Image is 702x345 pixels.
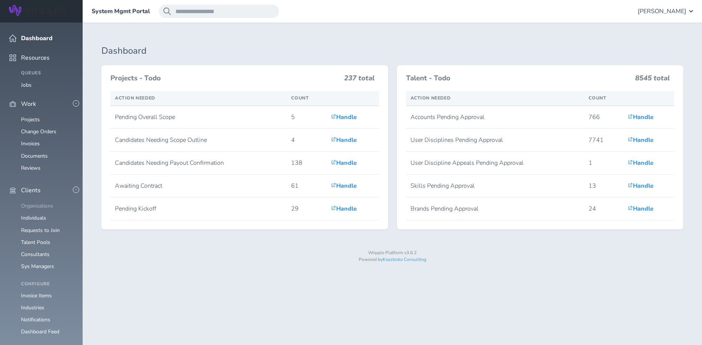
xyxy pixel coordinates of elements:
[21,304,44,311] a: Industries
[589,95,606,101] span: Count
[21,128,56,135] a: Change Orders
[92,8,150,15] a: System Mgmt Portal
[331,182,357,190] a: Handle
[21,152,48,160] a: Documents
[584,152,623,175] td: 1
[287,129,326,152] td: 4
[21,35,53,42] span: Dashboard
[21,328,59,335] a: Dashboard Feed
[101,250,683,256] p: Wripple Platform v3.6.2
[628,113,654,121] a: Handle
[638,8,686,15] span: [PERSON_NAME]
[628,182,654,190] a: Handle
[628,205,654,213] a: Handle
[331,136,357,144] a: Handle
[287,197,326,220] td: 29
[287,175,326,197] td: 61
[9,5,65,16] img: Wripple
[21,316,50,323] a: Notifications
[287,106,326,129] td: 5
[21,282,74,287] h4: Configure
[110,129,287,152] td: Candidates Needing Scope Outline
[638,5,693,18] button: [PERSON_NAME]
[21,263,54,270] a: Sys Managers
[331,159,357,167] a: Handle
[101,46,683,56] h1: Dashboard
[21,71,74,76] h4: Queues
[331,205,357,213] a: Handle
[21,54,50,61] span: Resources
[101,257,683,262] p: Powered by
[406,175,584,197] td: Skills Pending Approval
[21,214,46,221] a: Individuals
[115,95,155,101] span: Action Needed
[584,197,623,220] td: 24
[406,106,584,129] td: Accounts Pending Approval
[110,175,287,197] td: Awaiting Contract
[628,136,654,144] a: Handle
[110,197,287,220] td: Pending Kickoff
[331,113,357,121] a: Handle
[21,251,50,258] a: Consultants
[406,197,584,220] td: Brands Pending Approval
[406,74,631,83] h3: Talent - Todo
[21,239,50,246] a: Talent Pools
[406,129,584,152] td: User Disciplines Pending Approval
[21,164,41,172] a: Reviews
[411,95,451,101] span: Action Needed
[73,100,79,107] button: -
[110,74,340,83] h3: Projects - Todo
[21,101,36,107] span: Work
[406,152,584,175] td: User Discipline Appeals Pending Approval
[291,95,309,101] span: Count
[584,106,623,129] td: 766
[635,74,670,86] h3: 8545 total
[21,81,32,89] a: Jobs
[628,159,654,167] a: Handle
[110,106,287,129] td: Pending Overall Scope
[21,140,40,147] a: Invoices
[584,129,623,152] td: 7741
[73,187,79,193] button: -
[21,292,52,299] a: Invoice Items
[383,256,426,262] a: Keystroke Consulting
[21,187,41,194] span: Clients
[21,227,60,234] a: Requests to Join
[21,202,53,209] a: Organizations
[344,74,374,86] h3: 237 total
[287,152,326,175] td: 138
[584,175,623,197] td: 13
[21,116,40,123] a: Projects
[110,152,287,175] td: Candidates Needing Payout Confirmation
